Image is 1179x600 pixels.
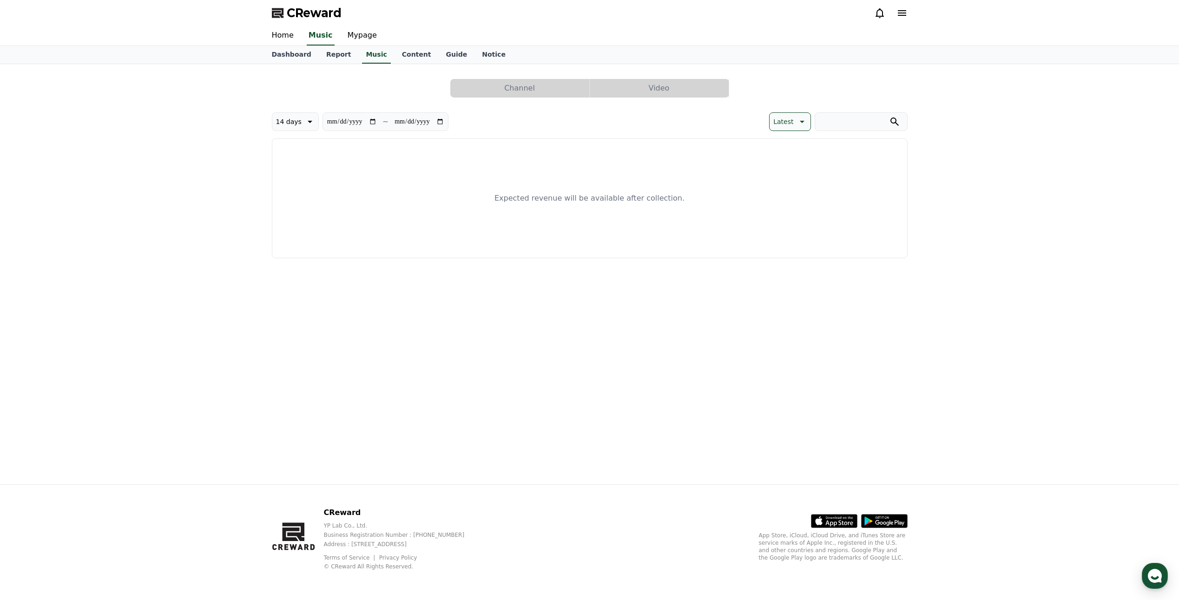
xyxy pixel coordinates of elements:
span: Home [24,308,40,316]
p: ~ [382,116,389,127]
p: CReward [323,507,479,518]
a: Mypage [340,26,384,46]
a: Video [590,79,729,98]
a: Home [264,26,301,46]
p: App Store, iCloud, iCloud Drive, and iTunes Store are service marks of Apple Inc., registered in ... [759,532,908,561]
a: Content [395,46,439,64]
button: Channel [450,79,589,98]
a: Music [362,46,390,64]
a: Home [3,294,61,318]
p: Address : [STREET_ADDRESS] [323,541,479,548]
a: Settings [120,294,178,318]
a: Notice [474,46,513,64]
p: Business Registration Number : [PHONE_NUMBER] [323,531,479,539]
p: © CReward All Rights Reserved. [323,563,479,570]
a: Music [307,26,335,46]
span: CReward [287,6,342,20]
p: Expected revenue will be available after collection. [494,193,685,204]
a: Messages [61,294,120,318]
button: 14 days [272,112,319,131]
a: Guide [438,46,474,64]
span: Messages [77,309,105,316]
button: Video [590,79,729,98]
a: Report [319,46,359,64]
a: CReward [272,6,342,20]
a: Terms of Service [323,554,376,561]
p: Latest [773,115,793,128]
span: Settings [138,308,160,316]
p: YP Lab Co., Ltd. [323,522,479,529]
a: Dashboard [264,46,319,64]
button: Latest [769,112,810,131]
a: Privacy Policy [379,554,417,561]
p: 14 days [276,115,302,128]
